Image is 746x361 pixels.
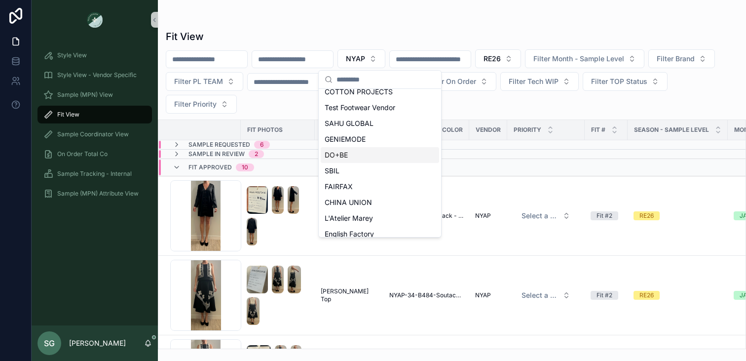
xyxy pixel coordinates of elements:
div: scrollable content [32,40,158,215]
button: Select Button [166,72,243,91]
div: 10 [242,163,248,171]
span: FAIRFAX [325,182,353,192]
span: Filter On Order [427,77,476,86]
button: Select Button [514,207,578,225]
a: Sample (MPN) View [37,86,152,104]
div: 6 [260,141,264,149]
span: Sample Requested [188,141,250,149]
img: Screenshot-2025-08-26-at-1.37.47-PM.png [247,218,257,245]
div: Fit #2 [597,211,612,220]
span: Sample Tracking - Internal [57,170,132,178]
span: Fit Approved [188,163,232,171]
span: Style View - Vendor Specific [57,71,137,79]
span: Filter Tech WIP [509,77,559,86]
span: Sample Coordinator View [57,130,129,138]
h1: Fit View [166,30,204,43]
span: Style View [57,51,87,59]
img: Screenshot-2025-08-21-at-1.25.28-PM.png [247,266,268,293]
img: Screenshot-2025-08-26-at-1.37.41-PM.png [272,186,284,214]
div: RE26 [639,291,654,300]
a: Sample Coordinator View [37,125,152,143]
button: Select Button [583,72,668,91]
a: NYAP-34-B484-Soutache - Black and White Soutache [389,291,463,299]
button: Select Button [419,72,496,91]
span: Filter Priority [174,99,217,109]
span: Sample (MPN) Attribute View [57,190,139,198]
a: Sample (MPN) Attribute View [37,185,152,202]
a: Fit #2 [591,291,622,300]
a: Fit View [37,106,152,123]
span: Filter TOP Status [591,77,647,86]
span: DO+BE [325,150,348,160]
a: NYAP [475,291,501,299]
a: RE26 [634,291,722,300]
a: Select Button [513,286,579,305]
span: Fit View [57,111,79,119]
img: Screenshot-2025-08-26-at-1.37.39-PM.png [247,186,268,214]
span: Fit # [591,126,605,134]
a: Sample Tracking - Internal [37,165,152,183]
button: Select Button [514,286,578,304]
a: NYAP [475,212,501,220]
div: Suggestions [319,89,441,237]
span: Select a HP FIT LEVEL [522,290,559,300]
img: App logo [87,12,103,28]
span: COTTON PROJECTS [325,87,393,97]
div: RE26 [639,211,654,220]
div: Fit #2 [597,291,612,300]
span: GENIEMODE [325,134,366,144]
span: L'Atelier Marey [325,213,373,223]
span: SAHU GLOBAL [325,119,373,128]
span: SBIL [325,166,339,176]
button: Select Button [475,49,521,68]
span: Fit Photos [247,126,283,134]
button: Select Button [166,95,237,114]
span: NYAP [475,291,491,299]
a: [PERSON_NAME] Top [321,287,377,303]
button: Select Button [337,49,385,68]
span: On Order Total Co [57,150,108,158]
span: Test Footwear Vendor [325,103,395,113]
button: Select Button [525,49,644,68]
a: Screenshot-2025-08-21-at-1.25.28-PM.pngScreenshot-2025-08-21-at-1.25.33-PM.pngScreenshot-2025-08-... [247,266,309,325]
span: Season - Sample Level [634,126,709,134]
a: Style View [37,46,152,64]
span: Filter Month - Sample Level [533,54,624,64]
span: NYAP [346,54,365,64]
a: Style View - Vendor Specific [37,66,152,84]
div: 2 [255,150,258,158]
span: RE26 [484,54,501,64]
span: Select a HP FIT LEVEL [522,211,559,221]
span: Sample (MPN) View [57,91,113,99]
span: Filter Brand [657,54,695,64]
img: Screenshot-2025-08-21-at-1.25.36-PM.png [288,266,301,293]
p: [PERSON_NAME] [69,338,126,348]
span: SG [44,337,55,349]
img: Screenshot-2025-08-21-at-1.25.39-PM.png [247,297,260,325]
span: CHINA UNION [325,198,372,207]
span: Sample In Review [188,150,245,158]
span: Filter PL TEAM [174,77,223,86]
a: Select Button [513,206,579,225]
a: RE26 [634,211,722,220]
a: Fit #2 [591,211,622,220]
a: Screenshot-2025-08-26-at-1.37.39-PM.pngScreenshot-2025-08-26-at-1.37.41-PM.pngScreenshot-2025-08-... [247,186,309,245]
span: NYAP [475,212,491,220]
button: Select Button [500,72,579,91]
span: English Factory [325,229,374,239]
span: PRIORITY [514,126,541,134]
span: Vendor [476,126,501,134]
a: On Order Total Co [37,145,152,163]
button: Select Button [648,49,715,68]
img: Screenshot-2025-08-21-at-1.25.33-PM.png [272,266,284,293]
img: Screenshot-2025-08-26-at-1.37.44-PM.png [288,186,299,214]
